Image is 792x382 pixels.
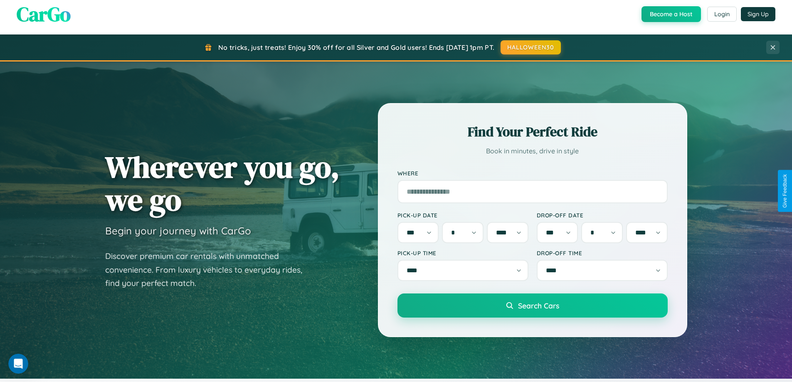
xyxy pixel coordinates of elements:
button: Sign Up [741,7,775,21]
button: Become a Host [641,6,701,22]
button: Login [707,7,737,22]
iframe: Intercom live chat [8,354,28,374]
button: HALLOWEEN30 [501,40,561,54]
p: Book in minutes, drive in style [397,145,668,157]
span: CarGo [17,0,71,28]
div: Give Feedback [782,174,788,208]
label: Drop-off Time [537,249,668,256]
span: Search Cars [518,301,559,310]
h2: Find Your Perfect Ride [397,123,668,141]
span: No tricks, just treats! Enjoy 30% off for all Silver and Gold users! Ends [DATE] 1pm PT. [218,43,494,52]
label: Where [397,170,668,177]
h1: Wherever you go, we go [105,150,340,216]
label: Drop-off Date [537,212,668,219]
p: Discover premium car rentals with unmatched convenience. From luxury vehicles to everyday rides, ... [105,249,313,290]
label: Pick-up Date [397,212,528,219]
label: Pick-up Time [397,249,528,256]
button: Search Cars [397,293,668,318]
h3: Begin your journey with CarGo [105,224,251,237]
